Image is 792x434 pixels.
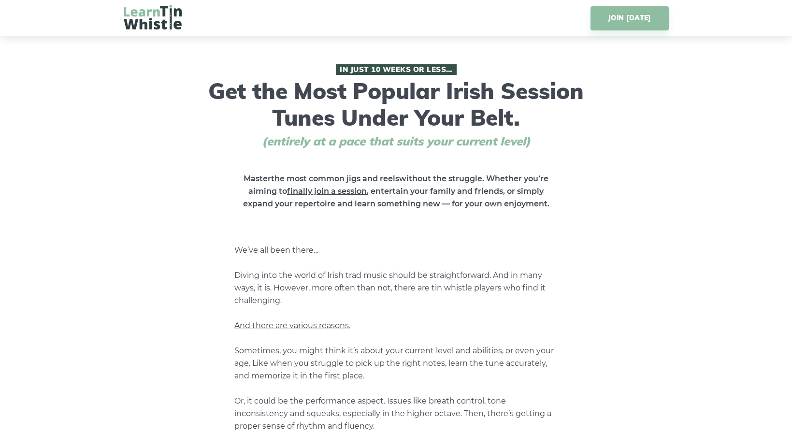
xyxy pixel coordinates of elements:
strong: Master without the struggle. Whether you’re aiming to , entertain your family and friends, or sim... [243,174,549,208]
img: LearnTinWhistle.com [124,5,182,29]
span: And there are various reasons. [234,321,350,330]
h1: Get the Most Popular Irish Session Tunes Under Your Belt. [205,64,587,148]
span: In Just 10 Weeks or Less… [336,64,457,75]
span: finally join a session [287,187,367,196]
span: (entirely at a pace that suits your current level) [244,134,548,148]
a: JOIN [DATE] [590,6,668,30]
span: the most common jigs and reels [271,174,399,183]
